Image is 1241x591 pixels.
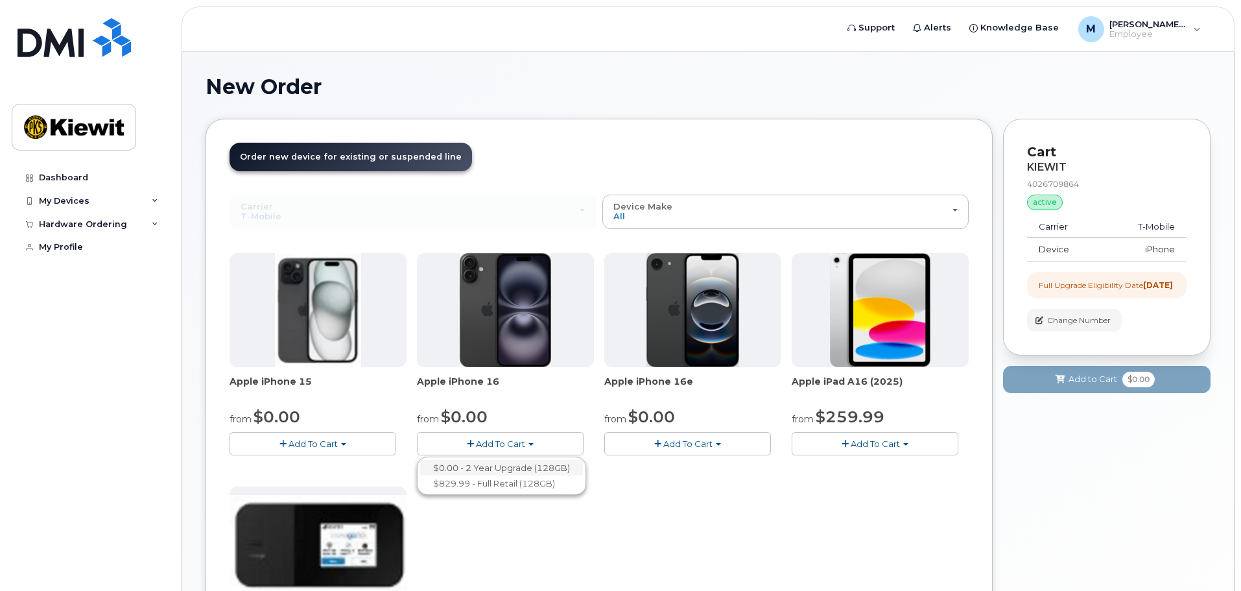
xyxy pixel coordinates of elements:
span: Add to Cart [1069,373,1117,385]
a: $0.00 - 2 Year Upgrade (128GB) [420,460,583,476]
div: active [1027,195,1063,210]
div: 4026709864 [1027,178,1187,189]
div: KIEWIT [1027,162,1187,173]
p: Cart [1027,143,1187,162]
span: Add To Cart [476,439,525,449]
div: Apple iPhone 16 [417,375,594,401]
button: Add To Cart [230,432,396,455]
small: from [417,413,439,425]
span: Add To Cart [663,439,713,449]
span: $0.00 [441,407,488,426]
div: Apple iPhone 16e [604,375,781,401]
span: $0.00 [1122,372,1155,387]
iframe: Messenger Launcher [1185,535,1231,581]
button: Change Number [1027,309,1122,332]
img: iphone16e.png [646,253,740,367]
span: Change Number [1047,315,1111,326]
small: from [230,413,252,425]
button: Device Make All [602,195,969,228]
span: Device Make [613,201,672,211]
img: iphone_16_plus.png [460,253,551,367]
strong: [DATE] [1143,280,1173,290]
button: Add To Cart [604,432,771,455]
small: from [604,413,626,425]
span: Order new device for existing or suspended line [240,152,462,162]
td: T-Mobile [1102,215,1187,239]
h1: New Order [206,75,1211,98]
button: Add To Cart [417,432,584,455]
img: iphone15.jpg [275,253,361,367]
td: iPhone [1102,238,1187,261]
div: Apple iPhone 15 [230,375,407,401]
button: Add to Cart $0.00 [1003,366,1211,392]
td: Carrier [1027,215,1102,239]
span: $0.00 [628,407,675,426]
small: from [792,413,814,425]
span: $259.99 [816,407,884,426]
span: All [613,211,625,221]
a: $829.99 - Full Retail (128GB) [420,476,583,492]
div: Apple iPad A16 (2025) [792,375,969,401]
span: Add To Cart [851,439,900,449]
span: Add To Cart [289,439,338,449]
img: ipad_11.png [830,253,930,367]
td: Device [1027,238,1102,261]
span: $0.00 [254,407,300,426]
button: Add To Cart [792,432,958,455]
div: Full Upgrade Eligibility Date [1039,280,1173,291]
